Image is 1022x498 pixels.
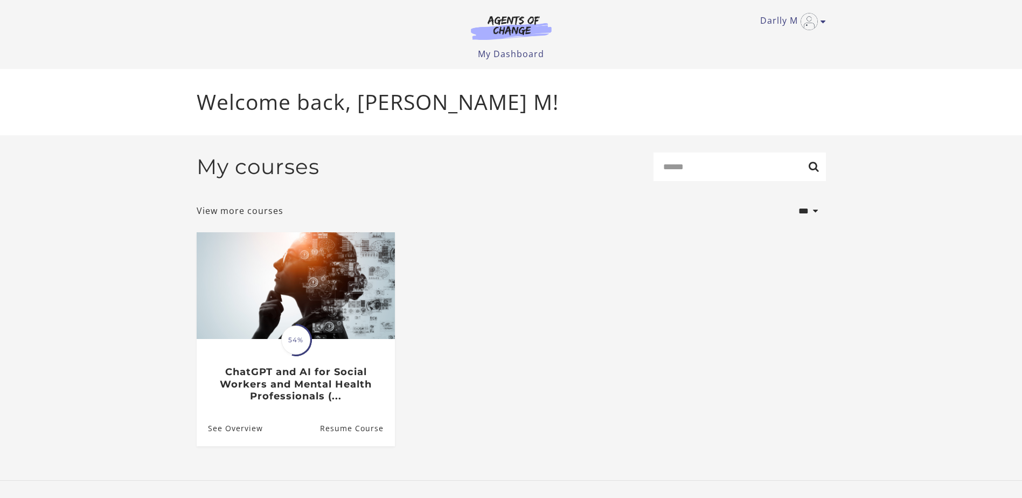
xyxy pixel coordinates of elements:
h2: My courses [197,154,319,179]
a: Toggle menu [760,13,821,30]
a: ChatGPT and AI for Social Workers and Mental Health Professionals (...: Resume Course [319,411,394,446]
img: Agents of Change Logo [460,15,563,40]
span: 54% [281,326,310,355]
a: ChatGPT and AI for Social Workers and Mental Health Professionals (...: See Overview [197,411,263,446]
a: View more courses [197,204,283,217]
a: My Dashboard [478,48,544,60]
h3: ChatGPT and AI for Social Workers and Mental Health Professionals (... [208,366,383,403]
p: Welcome back, [PERSON_NAME] M! [197,86,826,118]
